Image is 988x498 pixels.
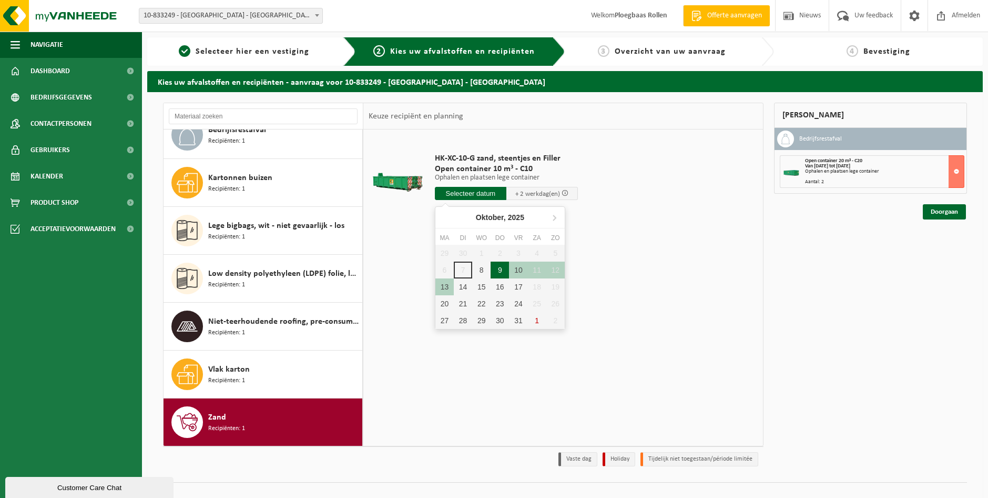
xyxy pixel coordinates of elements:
[799,131,842,147] h3: Bedrijfsrestafval
[30,58,70,84] span: Dashboard
[164,159,363,207] button: Kartonnen buizen Recipiënten: 1
[491,233,509,243] div: do
[546,233,565,243] div: zo
[30,216,116,242] span: Acceptatievoorwaarden
[208,136,245,146] span: Recipiënten: 1
[491,295,509,312] div: 23
[603,452,635,466] li: Holiday
[363,103,468,130] div: Keuze recipiënt en planning
[847,45,858,57] span: 4
[164,351,363,399] button: Vlak karton Recipiënten: 1
[30,190,78,216] span: Product Shop
[164,255,363,303] button: Low density polyethyleen (LDPE) folie, los, naturel Recipiënten: 1
[435,312,454,329] div: 27
[208,184,245,194] span: Recipiënten: 1
[208,280,245,290] span: Recipiënten: 1
[598,45,609,57] span: 3
[528,233,546,243] div: za
[30,32,63,58] span: Navigatie
[30,163,63,190] span: Kalender
[208,376,245,386] span: Recipiënten: 1
[435,278,454,295] div: 13
[472,233,491,243] div: wo
[615,12,667,19] strong: Ploegbaas Rollen
[373,45,385,57] span: 2
[491,278,509,295] div: 16
[30,111,91,137] span: Contactpersonen
[491,262,509,278] div: 9
[454,233,472,243] div: di
[208,220,344,232] span: Lege bigbags, wit - niet gevaarlijk - los
[454,295,472,312] div: 21
[774,103,967,128] div: [PERSON_NAME]
[515,191,560,197] span: + 2 werkdag(en)
[147,71,983,92] h2: Kies uw afvalstoffen en recipiënten - aanvraag voor 10-833249 - [GEOGRAPHIC_DATA] - [GEOGRAPHIC_D...
[805,158,862,164] span: Open container 20 m³ - C20
[805,180,964,185] div: Aantal: 2
[164,207,363,255] button: Lege bigbags, wit - niet gevaarlijk - los Recipiënten: 1
[435,174,578,182] p: Ophalen en plaatsen lege container
[472,262,491,278] div: 8
[454,312,472,329] div: 28
[208,232,245,242] span: Recipiënten: 1
[509,262,527,278] div: 10
[208,328,245,338] span: Recipiënten: 1
[805,163,850,169] strong: Van [DATE] tot [DATE]
[558,452,597,466] li: Vaste dag
[509,312,527,329] div: 31
[208,124,266,136] span: Bedrijfsrestafval
[509,295,527,312] div: 24
[615,47,726,56] span: Overzicht van uw aanvraag
[805,169,964,174] div: Ophalen en plaatsen lege container
[208,363,250,376] span: Vlak karton
[509,233,527,243] div: vr
[491,312,509,329] div: 30
[208,411,226,424] span: Zand
[640,452,758,466] li: Tijdelijk niet toegestaan/période limitée
[435,164,578,174] span: Open container 10 m³ - C10
[5,475,176,498] iframe: chat widget
[683,5,770,26] a: Offerte aanvragen
[139,8,322,23] span: 10-833249 - IKO NV MILIEUSTRAAT FABRIEK - ANTWERPEN
[169,108,358,124] input: Materiaal zoeken
[435,187,506,200] input: Selecteer datum
[863,47,910,56] span: Bevestiging
[30,137,70,163] span: Gebruikers
[139,8,323,24] span: 10-833249 - IKO NV MILIEUSTRAAT FABRIEK - ANTWERPEN
[454,278,472,295] div: 14
[196,47,309,56] span: Selecteer hier een vestiging
[472,209,528,226] div: Oktober,
[435,153,578,164] span: HK-XC-10-G zand, steentjes en Filler
[208,267,360,280] span: Low density polyethyleen (LDPE) folie, los, naturel
[509,278,527,295] div: 17
[208,315,360,328] span: Niet-teerhoudende roofing, pre-consumer
[164,399,363,446] button: Zand Recipiënten: 1
[472,278,491,295] div: 15
[164,303,363,351] button: Niet-teerhoudende roofing, pre-consumer Recipiënten: 1
[472,312,491,329] div: 29
[152,45,335,58] a: 1Selecteer hier een vestiging
[508,214,524,221] i: 2025
[208,172,272,184] span: Kartonnen buizen
[472,295,491,312] div: 22
[923,204,966,220] a: Doorgaan
[705,11,765,21] span: Offerte aanvragen
[390,47,535,56] span: Kies uw afvalstoffen en recipiënten
[30,84,92,111] span: Bedrijfsgegevens
[179,45,190,57] span: 1
[435,295,454,312] div: 20
[208,424,245,434] span: Recipiënten: 1
[435,233,454,243] div: ma
[164,111,363,159] button: Bedrijfsrestafval Recipiënten: 1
